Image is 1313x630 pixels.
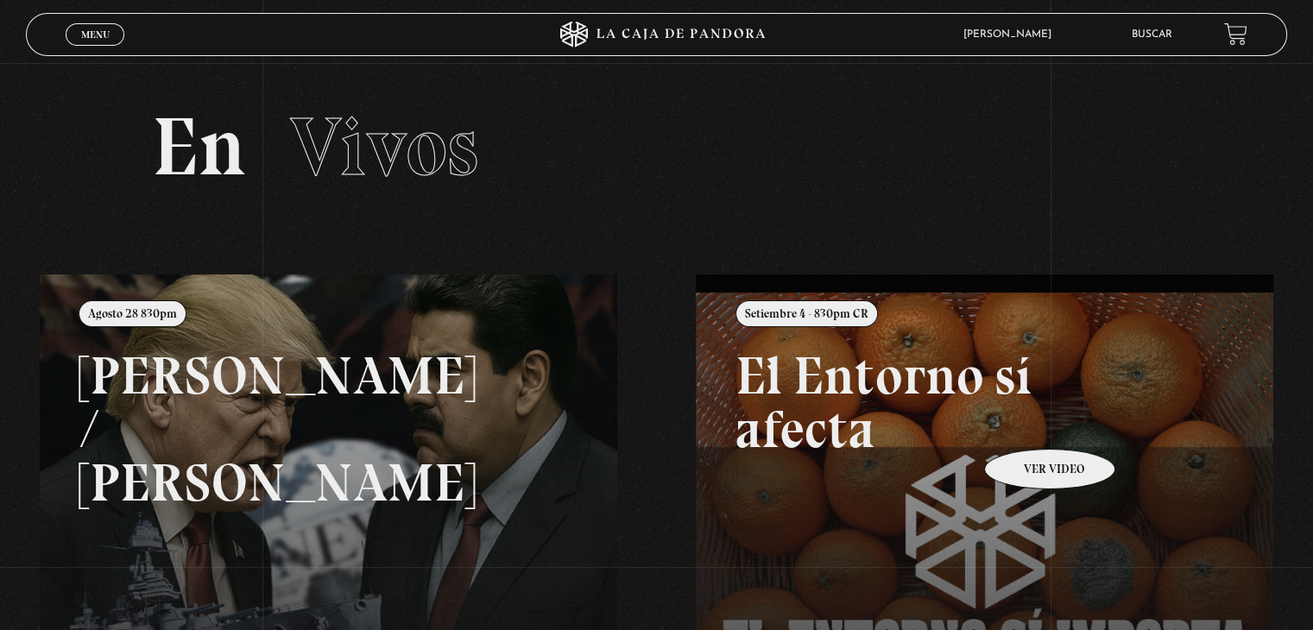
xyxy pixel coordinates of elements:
span: Vivos [290,98,478,196]
a: View your shopping cart [1224,22,1247,46]
h2: En [152,106,1160,188]
span: Cerrar [75,43,116,55]
span: Menu [81,29,110,40]
a: Buscar [1132,29,1172,40]
span: [PERSON_NAME] [955,29,1069,40]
